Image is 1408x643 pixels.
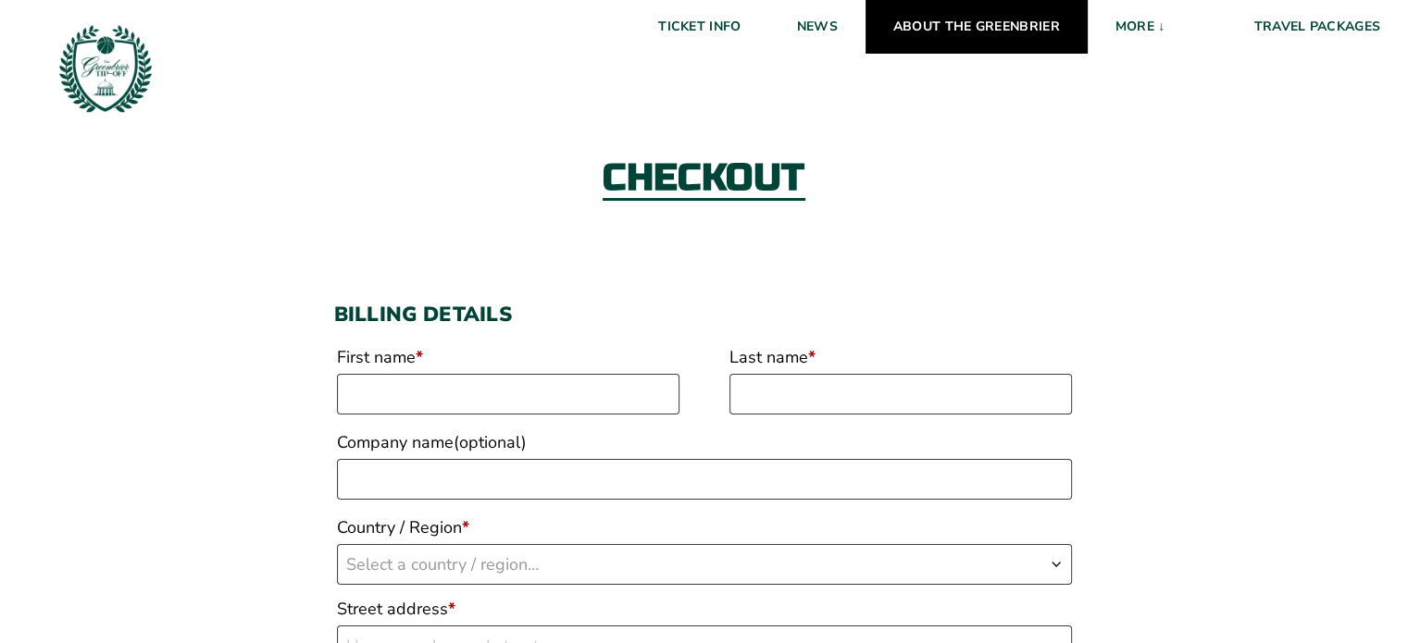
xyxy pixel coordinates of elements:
[56,19,156,118] img: Greenbrier Tip-Off
[337,340,679,374] label: First name
[454,431,527,453] span: (optional)
[346,553,539,575] span: Select a country / region…
[337,592,1072,625] label: Street address
[334,303,1075,327] h3: Billing details
[603,159,805,201] h2: Checkout
[729,340,1072,374] label: Last name
[337,511,1072,544] label: Country / Region
[337,544,1072,585] span: Country / Region
[337,426,1072,459] label: Company name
